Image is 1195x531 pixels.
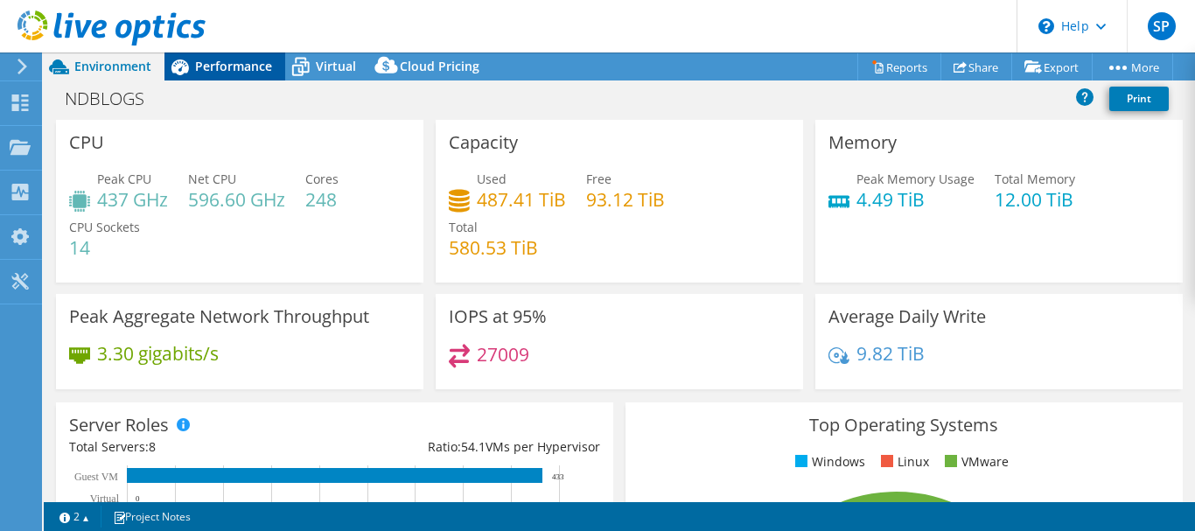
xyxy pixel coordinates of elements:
a: 2 [47,506,101,528]
h4: 596.60 GHz [188,190,285,209]
span: 8 [149,438,156,455]
a: Export [1011,53,1093,80]
span: Cloud Pricing [400,58,479,74]
h4: 4.49 TiB [856,190,975,209]
li: Linux [877,452,929,472]
h3: Peak Aggregate Network Throughput [69,307,369,326]
h4: 248 [305,190,339,209]
h4: 14 [69,238,140,257]
a: Project Notes [101,506,203,528]
span: Net CPU [188,171,236,187]
span: Environment [74,58,151,74]
h4: 27009 [477,345,529,364]
h4: 3.30 gigabits/s [97,344,219,363]
text: Guest VM [74,471,118,483]
a: Print [1109,87,1169,111]
h3: Server Roles [69,416,169,435]
span: SP [1148,12,1176,40]
h4: 93.12 TiB [586,190,665,209]
h3: IOPS at 95% [449,307,547,326]
span: CPU Sockets [69,219,140,235]
h3: CPU [69,133,104,152]
h4: 437 GHz [97,190,168,209]
h3: Average Daily Write [828,307,986,326]
span: Used [477,171,507,187]
li: Windows [791,452,865,472]
span: Total Memory [995,171,1075,187]
span: Total [449,219,478,235]
div: Ratio: VMs per Hypervisor [334,437,599,457]
span: Performance [195,58,272,74]
h4: 580.53 TiB [449,238,538,257]
span: 54.1 [461,438,486,455]
text: 433 [552,472,564,481]
svg: \n [1038,18,1054,34]
span: Virtual [316,58,356,74]
span: Peak Memory Usage [856,171,975,187]
a: Reports [857,53,941,80]
h1: NDBLOGS [57,89,171,108]
h3: Top Operating Systems [639,416,1170,435]
li: VMware [940,452,1009,472]
h3: Capacity [449,133,518,152]
span: Peak CPU [97,171,151,187]
span: Free [586,171,611,187]
h3: Memory [828,133,897,152]
span: Cores [305,171,339,187]
h4: 9.82 TiB [856,344,925,363]
text: 0 [136,494,140,503]
h4: 487.41 TiB [477,190,566,209]
h4: 12.00 TiB [995,190,1075,209]
a: More [1092,53,1173,80]
div: Total Servers: [69,437,334,457]
a: Share [940,53,1012,80]
text: Virtual [90,493,120,505]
